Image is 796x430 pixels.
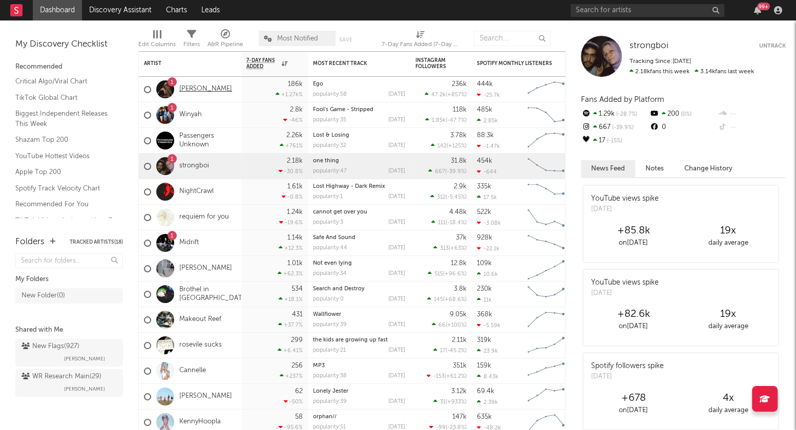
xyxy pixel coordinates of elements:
[630,41,668,51] a: strongboi
[477,311,492,318] div: 368k
[313,373,347,379] div: popularity: 38
[477,271,498,277] div: 10.6k
[179,286,248,303] a: Brothel in [GEOGRAPHIC_DATA]
[388,373,405,379] div: [DATE]
[313,117,346,123] div: popularity: 35
[447,118,465,123] span: -47.7 %
[477,399,498,405] div: 2.39k
[431,142,467,149] div: ( )
[183,26,200,55] div: Filters
[15,108,113,129] a: Biggest Independent Releases This Week
[287,209,303,216] div: 1.24k
[313,184,385,189] a: Lost Highway - Dark Remix
[586,308,681,320] div: +82.6k
[15,369,123,397] a: WR Research Main(29)[PERSON_NAME]
[630,58,691,64] span: Tracking Since: [DATE]
[433,398,467,405] div: ( )
[313,158,405,164] div: one thing
[586,237,681,249] div: on [DATE]
[477,373,498,380] div: 8.43k
[313,286,365,292] a: Search and Destroy
[453,362,467,369] div: 351k
[179,213,229,222] a: requiem for you
[477,92,500,98] div: -25.7k
[15,236,45,248] div: Folders
[477,286,492,292] div: 230k
[681,237,776,249] div: daily average
[295,388,303,395] div: 62
[586,404,681,417] div: on [DATE]
[64,353,105,365] span: [PERSON_NAME]
[339,37,352,42] button: Save
[313,194,343,200] div: popularity: 1
[388,296,405,302] div: [DATE]
[477,362,491,369] div: 159k
[445,271,465,277] span: +96.6 %
[438,322,446,328] span: 66
[313,271,347,276] div: popularity: 34
[477,234,492,241] div: 928k
[138,26,176,55] div: Edit Columns
[674,160,743,177] button: Change History
[649,107,717,121] div: 200
[581,96,664,103] span: Fans Added by Platform
[280,142,303,149] div: +761 %
[453,106,467,113] div: 118k
[523,128,569,154] svg: Chart title
[591,372,664,382] div: [DATE]
[388,220,405,225] div: [DATE]
[581,121,649,134] div: 667
[15,166,113,178] a: Apple Top 200
[313,261,405,266] div: Not even lying
[276,91,303,98] div: +1.27k %
[581,107,649,121] div: 1.29k
[437,195,446,200] span: 312
[313,399,347,404] div: popularity: 39
[280,373,303,379] div: +237 %
[388,348,405,353] div: [DATE]
[447,92,465,98] span: +857 %
[586,392,681,404] div: +678
[287,158,303,164] div: 2.18k
[757,3,770,10] div: 99 +
[313,158,339,164] a: one thing
[15,134,113,145] a: Shazam Top 200
[313,184,405,189] div: Lost Highway - Dark Remix
[477,132,494,139] div: 88.3k
[292,311,303,318] div: 431
[313,389,348,394] a: Lonely Jester
[313,296,344,302] div: popularity: 0
[388,194,405,200] div: [DATE]
[649,121,717,134] div: 0
[313,363,405,369] div: MP3
[179,111,202,119] a: Winyah
[286,132,303,139] div: 2.26k
[313,312,341,317] a: Wallflower
[179,367,206,375] a: Cannelle
[313,414,405,420] div: orphan//
[388,92,405,97] div: [DATE]
[15,92,113,103] a: TikTok Global Chart
[591,361,664,372] div: Spotify followers spike
[313,312,405,317] div: Wallflower
[523,358,569,384] svg: Chart title
[431,219,467,226] div: ( )
[144,60,221,67] div: Artist
[313,337,388,343] a: the kids are growing up fast
[313,261,352,266] a: Not even lying
[313,363,325,369] a: MP3
[440,348,446,354] span: 17
[681,404,776,417] div: daily average
[382,38,458,51] div: 7-Day Fans Added (7-Day Fans Added)
[477,194,497,201] div: 17.5k
[287,183,303,190] div: 1.61k
[433,245,467,251] div: ( )
[451,388,467,395] div: 3.12k
[15,324,123,336] div: Shared with Me
[434,271,443,277] span: 515
[523,282,569,307] svg: Chart title
[450,132,467,139] div: 3.78k
[313,322,347,328] div: popularity: 39
[630,41,668,50] span: strongboi
[445,297,465,303] span: +68.6 %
